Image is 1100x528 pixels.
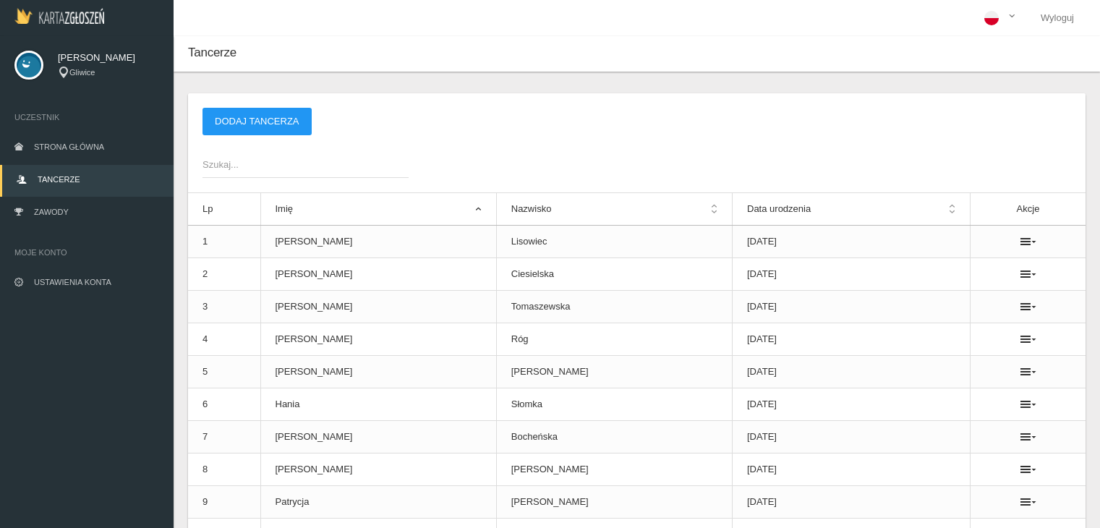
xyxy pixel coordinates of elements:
[34,142,104,151] span: Strona główna
[202,108,312,135] button: Dodaj tancerza
[496,323,732,356] td: Róg
[188,258,260,291] td: 2
[14,51,43,80] img: svg
[14,245,159,260] span: Moje konto
[260,291,496,323] td: [PERSON_NAME]
[14,110,159,124] span: Uczestnik
[188,421,260,454] td: 7
[733,388,971,421] td: [DATE]
[260,486,496,519] td: Patrycja
[496,258,732,291] td: Ciesielska
[34,278,111,286] span: Ustawienia konta
[733,226,971,258] td: [DATE]
[188,388,260,421] td: 6
[260,226,496,258] td: [PERSON_NAME]
[496,356,732,388] td: [PERSON_NAME]
[733,356,971,388] td: [DATE]
[496,454,732,486] td: [PERSON_NAME]
[188,291,260,323] td: 3
[733,291,971,323] td: [DATE]
[188,46,236,59] span: Tancerze
[971,193,1086,226] th: Akcje
[260,388,496,421] td: Hania
[202,158,394,172] span: Szukaj...
[733,323,971,356] td: [DATE]
[496,388,732,421] td: Słomka
[733,454,971,486] td: [DATE]
[260,454,496,486] td: [PERSON_NAME]
[188,454,260,486] td: 8
[496,291,732,323] td: Tomaszewska
[496,193,732,226] th: Nazwisko
[188,226,260,258] td: 1
[733,486,971,519] td: [DATE]
[188,356,260,388] td: 5
[260,356,496,388] td: [PERSON_NAME]
[260,258,496,291] td: [PERSON_NAME]
[34,208,69,216] span: Zawody
[733,258,971,291] td: [DATE]
[733,193,971,226] th: Data urodzenia
[733,421,971,454] td: [DATE]
[260,193,496,226] th: Imię
[496,486,732,519] td: [PERSON_NAME]
[58,51,159,65] span: [PERSON_NAME]
[202,150,409,178] input: Szukaj...
[260,323,496,356] td: [PERSON_NAME]
[38,175,80,184] span: Tancerze
[188,193,260,226] th: Lp
[58,67,159,79] div: Gliwice
[496,421,732,454] td: Bocheńska
[260,421,496,454] td: [PERSON_NAME]
[496,226,732,258] td: Lisowiec
[188,486,260,519] td: 9
[14,8,104,24] img: Logo
[188,323,260,356] td: 4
